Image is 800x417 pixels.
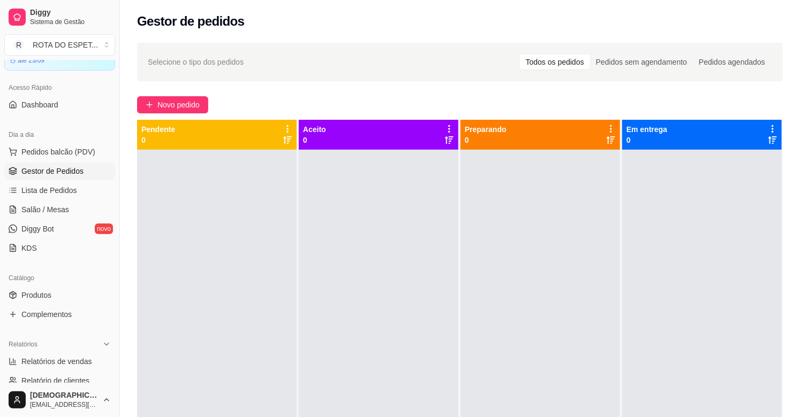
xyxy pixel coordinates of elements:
span: Lista de Pedidos [21,185,77,196]
a: Produtos [4,287,115,304]
span: Complementos [21,309,72,320]
a: Salão / Mesas [4,201,115,218]
span: plus [146,101,153,109]
h2: Gestor de pedidos [137,13,245,30]
div: Acesso Rápido [4,79,115,96]
span: R [13,40,24,50]
button: Novo pedido [137,96,208,113]
span: Diggy Bot [21,223,54,234]
span: Produtos [21,290,51,300]
p: 0 [465,135,507,145]
p: Aceito [303,124,326,135]
p: Pendente [141,124,175,135]
span: [DEMOGRAPHIC_DATA] [30,391,98,400]
a: Complementos [4,306,115,323]
span: Pedidos balcão (PDV) [21,146,95,157]
span: Novo pedido [157,99,200,111]
article: até 23/09 [18,56,44,65]
span: Salão / Mesas [21,204,69,215]
span: Selecione o tipo dos pedidos [148,56,244,68]
p: 0 [141,135,175,145]
div: ROTA DO ESPET ... [33,40,98,50]
p: Preparando [465,124,507,135]
button: Pedidos balcão (PDV) [4,143,115,160]
span: [EMAIL_ADDRESS][DOMAIN_NAME] [30,400,98,409]
a: DiggySistema de Gestão [4,4,115,30]
span: Relatório de clientes [21,375,89,386]
span: KDS [21,243,37,253]
p: 0 [303,135,326,145]
p: 0 [627,135,667,145]
a: Relatório de clientes [4,372,115,389]
a: Relatórios de vendas [4,353,115,370]
a: KDS [4,240,115,257]
a: Lista de Pedidos [4,182,115,199]
div: Pedidos sem agendamento [590,55,693,69]
span: Sistema de Gestão [30,18,111,26]
span: Dashboard [21,99,58,110]
div: Catálogo [4,269,115,287]
p: Em entrega [627,124,667,135]
div: Pedidos agendados [693,55,771,69]
a: Gestor de Pedidos [4,163,115,180]
span: Relatórios [9,340,37,349]
span: Diggy [30,8,111,18]
div: Todos os pedidos [520,55,590,69]
a: Diggy Botnovo [4,220,115,237]
button: [DEMOGRAPHIC_DATA][EMAIL_ADDRESS][DOMAIN_NAME] [4,387,115,413]
a: Dashboard [4,96,115,113]
span: Gestor de Pedidos [21,166,84,176]
div: Dia a dia [4,126,115,143]
span: Relatórios de vendas [21,356,92,367]
button: Select a team [4,34,115,56]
